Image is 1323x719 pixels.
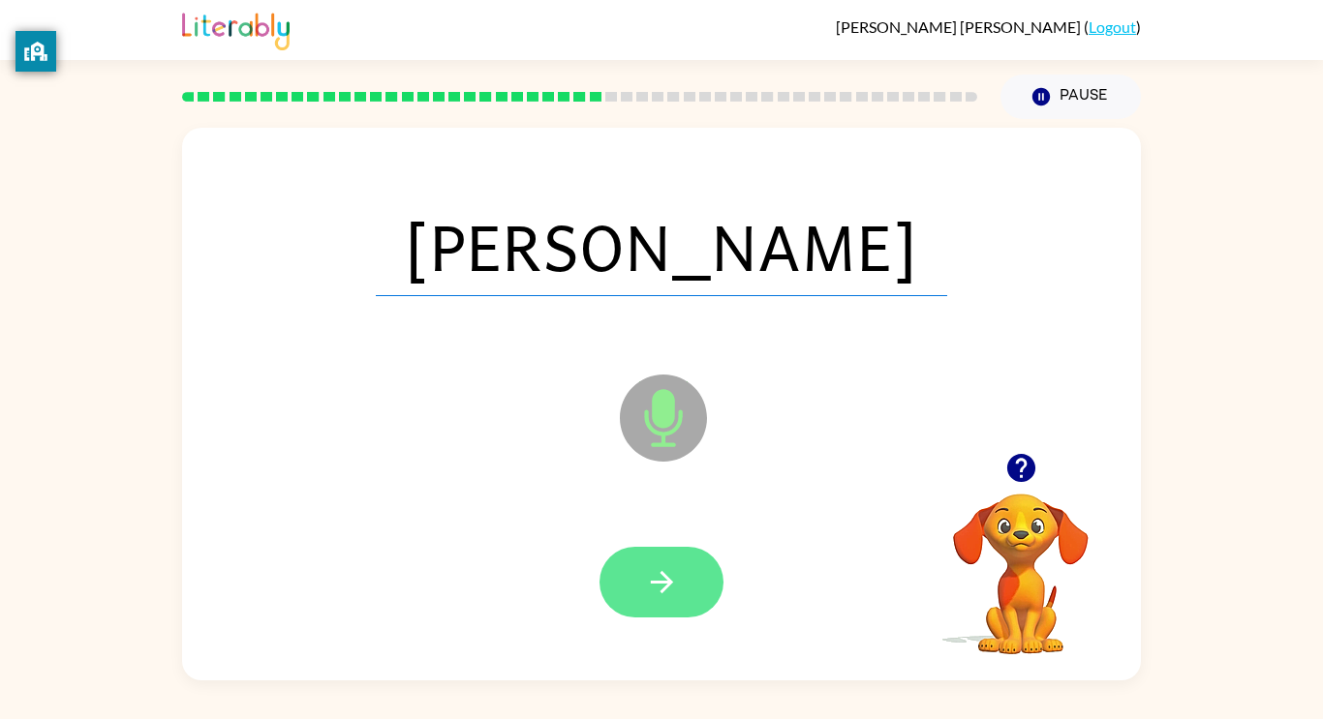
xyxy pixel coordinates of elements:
span: [PERSON_NAME] [376,195,947,296]
img: Literably [182,8,290,50]
button: Pause [1000,75,1141,119]
button: privacy banner [15,31,56,72]
video: Your browser must support playing .mp4 files to use Literably. Please try using another browser. [924,464,1118,657]
span: [PERSON_NAME] [PERSON_NAME] [836,17,1084,36]
a: Logout [1089,17,1136,36]
div: ( ) [836,17,1141,36]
